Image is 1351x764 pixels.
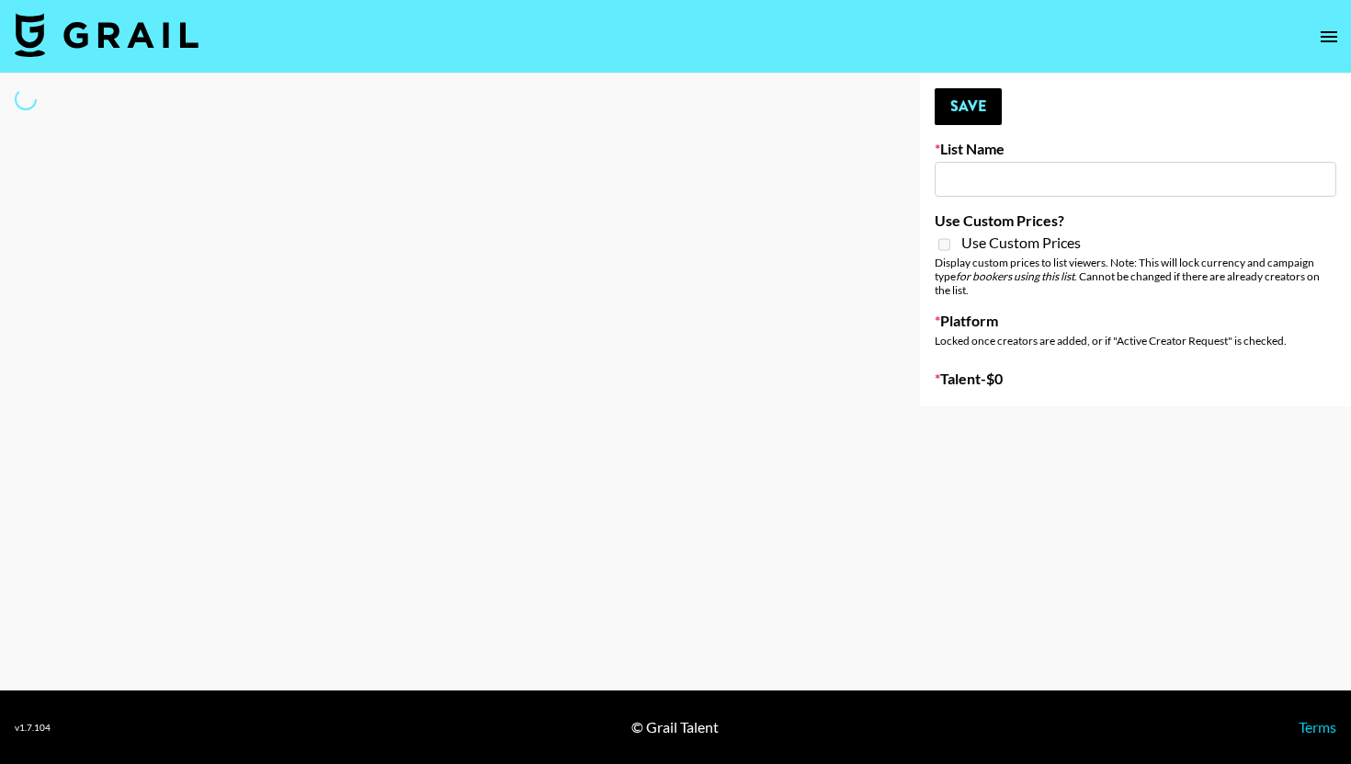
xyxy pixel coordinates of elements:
button: Save [935,88,1002,125]
div: © Grail Talent [631,718,719,736]
em: for bookers using this list [956,269,1074,283]
label: Talent - $ 0 [935,370,1336,388]
span: Use Custom Prices [961,234,1081,252]
label: Platform [935,312,1336,330]
div: Display custom prices to list viewers. Note: This will lock currency and campaign type . Cannot b... [935,256,1336,297]
label: List Name [935,140,1336,158]
div: Locked once creators are added, or if "Active Creator Request" is checked. [935,334,1336,348]
div: v 1.7.104 [15,722,51,734]
button: open drawer [1311,18,1347,55]
img: Grail Talent [15,13,199,57]
label: Use Custom Prices? [935,211,1336,230]
a: Terms [1299,718,1336,735]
